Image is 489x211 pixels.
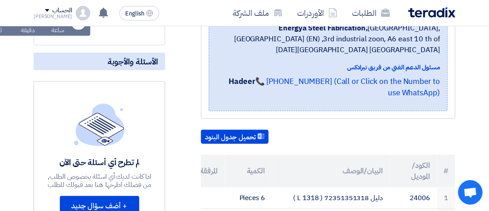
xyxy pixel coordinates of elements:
[34,14,72,19] div: [PERSON_NAME]
[76,6,90,20] img: profile_test.png
[437,187,455,209] td: 1
[201,130,269,144] button: تحميل جدول البنود
[408,7,455,18] img: Teradix logo
[74,103,125,146] img: empty_state_list.svg
[125,10,144,17] span: English
[390,155,437,187] th: الكود/الموديل
[52,7,72,15] div: الحساب
[178,155,225,187] th: المرفقات
[390,187,437,209] td: 24006
[225,155,272,187] th: الكمية
[272,155,390,187] th: البيان/الوصف
[458,180,483,205] div: Open chat
[255,76,440,99] a: 📞 [PHONE_NUMBER] (Call or Click on the Number to use WhatsApp)
[216,23,440,55] span: [GEOGRAPHIC_DATA], [GEOGRAPHIC_DATA] (EN) ,3rd industrial zoon, A6 east 10 th of [DATE][GEOGRAPHI...
[437,155,455,187] th: #
[21,25,35,35] div: دقيقة
[108,56,158,67] span: الأسئلة والأجوبة
[51,25,64,35] div: ساعة
[272,187,390,209] td: دليل 72351351318 ( L 1318 )
[119,6,159,20] button: English
[225,187,272,209] td: 6 Pieces
[225,2,290,24] a: ملف الشركة
[290,2,345,24] a: الأوردرات
[47,157,152,167] div: لم تطرح أي أسئلة حتى الآن
[216,63,440,72] div: مسئول الدعم الفني من فريق تيرادكس
[279,23,367,34] b: Energya Steel Fabrication,
[229,76,255,87] strong: Hadeer
[345,2,397,24] a: الطلبات
[47,172,152,189] div: اذا كانت لديك أي اسئلة بخصوص الطلب, من فضلك اطرحها هنا بعد قبولك للطلب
